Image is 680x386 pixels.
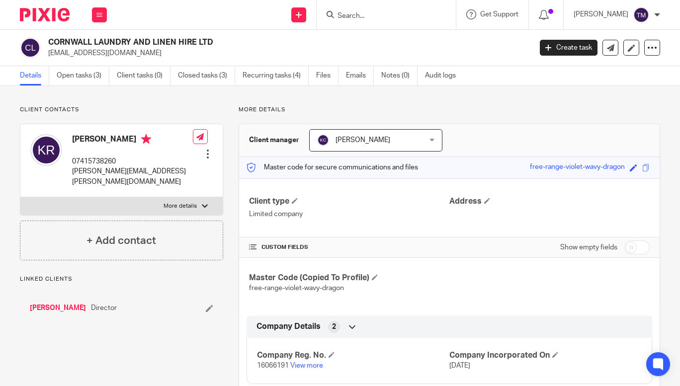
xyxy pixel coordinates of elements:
p: Master code for secure communications and files [247,162,418,172]
p: [PERSON_NAME] [574,9,628,19]
p: More details [164,202,197,210]
p: [EMAIL_ADDRESS][DOMAIN_NAME] [48,48,525,58]
h4: Address [449,196,650,207]
span: [PERSON_NAME] [336,137,390,144]
a: Audit logs [425,66,463,85]
a: Files [316,66,339,85]
div: free-range-violet-wavy-dragon [530,162,625,173]
p: Client contacts [20,106,223,114]
h4: Client type [249,196,449,207]
h4: CUSTOM FIELDS [249,243,449,251]
span: free-range-violet-wavy-dragon [249,285,344,292]
p: Limited company [249,209,449,219]
h2: CORNWALL LAUNDRY AND LINEN HIRE LTD [48,37,429,48]
img: svg%3E [20,37,41,58]
input: Search [337,12,426,21]
p: 07415738260 [72,156,193,166]
a: Create task [540,40,597,56]
a: Open tasks (3) [57,66,109,85]
img: Pixie [20,8,70,21]
span: Director [91,303,117,313]
img: svg%3E [633,7,649,23]
h4: Company Reg. No. [257,350,449,361]
img: svg%3E [317,134,329,146]
p: [PERSON_NAME][EMAIL_ADDRESS][PERSON_NAME][DOMAIN_NAME] [72,166,193,187]
a: [PERSON_NAME] [30,303,86,313]
h4: Company Incorporated On [449,350,642,361]
a: View more [290,362,323,369]
i: Primary [141,134,151,144]
a: Notes (0) [381,66,418,85]
h4: + Add contact [86,233,156,248]
label: Show empty fields [560,242,617,252]
h4: [PERSON_NAME] [72,134,193,147]
span: 2 [332,322,336,332]
h4: Master Code (Copied To Profile) [249,273,449,283]
img: svg%3E [30,134,62,166]
span: 16066191 [257,362,289,369]
p: Linked clients [20,275,223,283]
a: Emails [346,66,374,85]
span: [DATE] [449,362,470,369]
span: Get Support [480,11,518,18]
a: Recurring tasks (4) [243,66,309,85]
p: More details [239,106,660,114]
a: Closed tasks (3) [178,66,235,85]
span: Company Details [256,321,321,332]
a: Details [20,66,49,85]
h3: Client manager [249,135,299,145]
a: Client tasks (0) [117,66,170,85]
